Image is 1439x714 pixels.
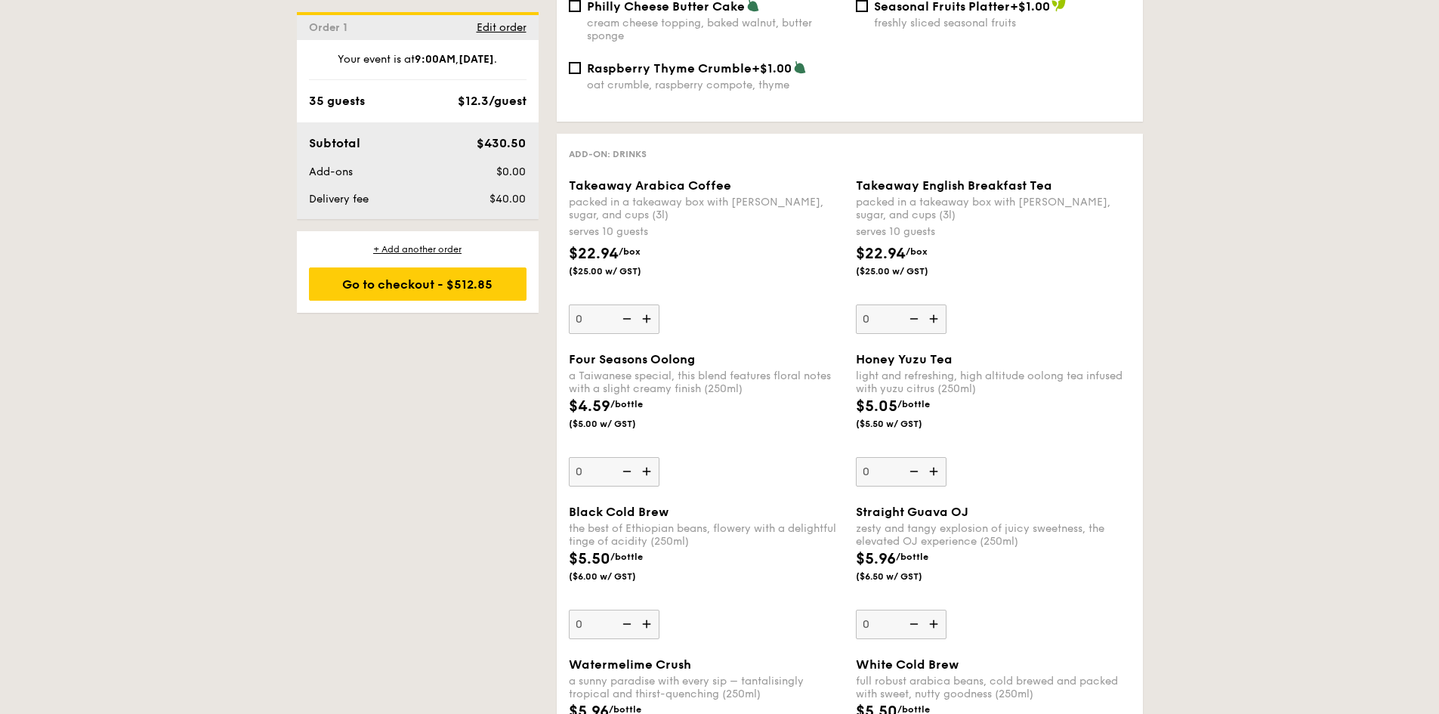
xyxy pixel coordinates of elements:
span: Raspberry Thyme Crumble [587,61,752,76]
span: +$1.00 [752,61,792,76]
div: light and refreshing, high altitude oolong tea infused with yuzu citrus (250ml) [856,369,1131,395]
strong: [DATE] [459,53,494,66]
span: Takeaway English Breakfast Tea [856,178,1052,193]
span: Black Cold Brew [569,505,669,519]
img: icon-add.58712e84.svg [637,304,659,333]
span: Subtotal [309,136,360,150]
div: + Add another order [309,243,527,255]
div: Your event is at , . [309,52,527,80]
input: Honey Yuzu Tealight and refreshing, high altitude oolong tea infused with yuzu citrus (250ml)$5.0... [856,457,946,487]
span: $5.05 [856,397,897,416]
img: icon-add.58712e84.svg [637,457,659,486]
span: ($5.00 w/ GST) [569,418,672,430]
img: icon-reduce.1d2dbef1.svg [901,457,924,486]
span: $22.94 [856,245,906,263]
div: the best of Ethiopian beans, flowery with a delightful tinge of acidity (250ml) [569,522,844,548]
div: cream cheese topping, baked walnut, butter sponge [587,17,844,42]
span: Four Seasons Oolong [569,352,695,366]
div: oat crumble, raspberry compote, thyme [587,79,844,91]
span: Add-ons [309,165,353,178]
span: /bottle [896,552,928,562]
img: icon-reduce.1d2dbef1.svg [614,610,637,638]
div: serves 10 guests [856,224,1131,240]
input: Black Cold Brewthe best of Ethiopian beans, flowery with a delightful tinge of acidity (250ml)$5.... [569,610,659,639]
span: ($6.00 w/ GST) [569,570,672,583]
span: $0.00 [496,165,526,178]
img: icon-add.58712e84.svg [924,304,946,333]
span: Edit order [477,21,527,34]
span: Straight Guava OJ [856,505,968,519]
span: $5.96 [856,550,896,568]
strong: 9:00AM [415,53,455,66]
span: White Cold Brew [856,657,959,672]
img: icon-add.58712e84.svg [924,457,946,486]
span: Order 1 [309,21,354,34]
input: Four Seasons Oolonga Taiwanese special, this blend features floral notes with a slight creamy fin... [569,457,659,487]
div: freshly sliced seasonal fruits [874,17,1131,29]
div: Go to checkout - $512.85 [309,267,527,301]
span: ($25.00 w/ GST) [569,265,672,277]
span: /box [906,246,928,257]
div: full robust arabica beans, cold brewed and packed with sweet, nutty goodness (250ml) [856,675,1131,700]
span: Watermelime Crush [569,657,691,672]
img: icon-reduce.1d2dbef1.svg [614,304,637,333]
span: Add-on: Drinks [569,149,647,159]
span: $22.94 [569,245,619,263]
span: $40.00 [489,193,526,206]
span: /bottle [897,399,930,410]
span: $4.59 [569,397,610,416]
div: 35 guests [309,92,365,110]
input: Straight Guava OJzesty and tangy explosion of juicy sweetness, the elevated OJ experience (250ml)... [856,610,946,639]
span: ($25.00 w/ GST) [856,265,959,277]
img: icon-add.58712e84.svg [924,610,946,638]
span: Delivery fee [309,193,369,206]
span: /box [619,246,641,257]
div: packed in a takeaway box with [PERSON_NAME], sugar, and cups (3l) [569,196,844,221]
span: $430.50 [477,136,526,150]
span: $5.50 [569,550,610,568]
input: Raspberry Thyme Crumble+$1.00oat crumble, raspberry compote, thyme [569,62,581,74]
img: icon-reduce.1d2dbef1.svg [614,457,637,486]
span: ($5.50 w/ GST) [856,418,959,430]
div: zesty and tangy explosion of juicy sweetness, the elevated OJ experience (250ml) [856,522,1131,548]
div: serves 10 guests [569,224,844,240]
div: a Taiwanese special, this blend features floral notes with a slight creamy finish (250ml) [569,369,844,395]
div: $12.3/guest [458,92,527,110]
span: ($6.50 w/ GST) [856,570,959,583]
span: Takeaway Arabica Coffee [569,178,731,193]
input: Takeaway Arabica Coffeepacked in a takeaway box with [PERSON_NAME], sugar, and cups (3l)serves 10... [569,304,659,334]
img: icon-reduce.1d2dbef1.svg [901,610,924,638]
span: /bottle [610,399,643,410]
div: a sunny paradise with every sip – tantalisingly tropical and thirst-quenching (250ml) [569,675,844,700]
span: /bottle [610,552,643,562]
input: Takeaway English Breakfast Teapacked in a takeaway box with [PERSON_NAME], sugar, and cups (3l)se... [856,304,946,334]
span: Honey Yuzu Tea [856,352,953,366]
img: icon-reduce.1d2dbef1.svg [901,304,924,333]
img: icon-vegetarian.fe4039eb.svg [793,60,807,74]
img: icon-add.58712e84.svg [637,610,659,638]
div: packed in a takeaway box with [PERSON_NAME], sugar, and cups (3l) [856,196,1131,221]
